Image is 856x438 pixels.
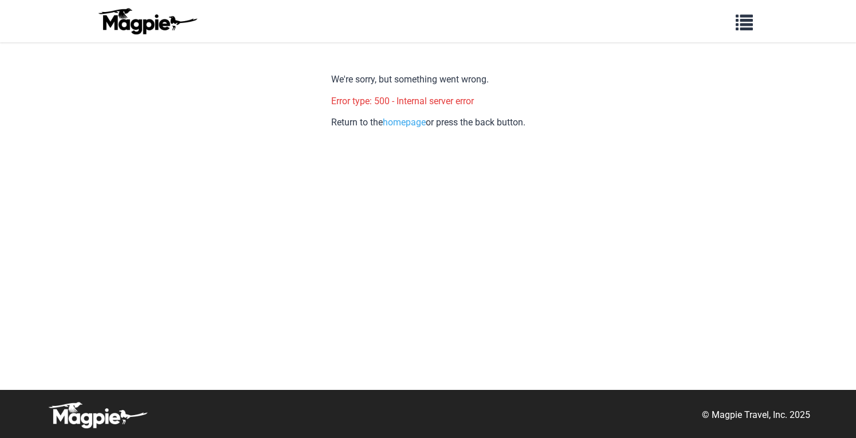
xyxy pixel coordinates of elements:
[96,7,199,35] img: logo-ab69f6fb50320c5b225c76a69d11143b.png
[383,117,426,128] a: homepage
[702,408,810,423] p: © Magpie Travel, Inc. 2025
[331,94,525,109] p: Error type: 500 - Internal server error
[46,401,149,429] img: logo-white-d94fa1abed81b67a048b3d0f0ab5b955.png
[331,115,525,130] p: Return to the or press the back button.
[331,72,525,87] p: We're sorry, but something went wrong.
